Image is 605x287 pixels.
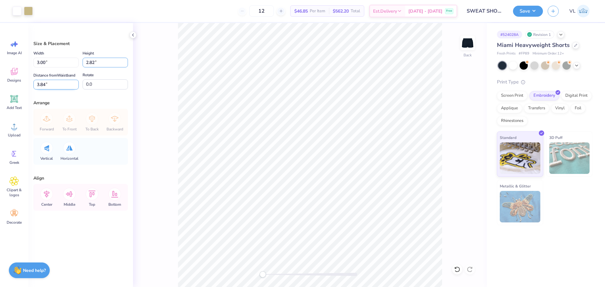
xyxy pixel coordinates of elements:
[497,91,527,100] div: Screen Print
[373,8,397,14] span: Est. Delivery
[83,71,94,79] label: Rotate
[446,9,452,13] span: Free
[108,202,121,207] span: Bottom
[551,104,569,113] div: Vinyl
[7,50,22,55] span: Image AI
[408,8,442,14] span: [DATE] - [DATE]
[497,116,527,126] div: Rhinestones
[500,134,516,141] span: Standard
[60,156,78,161] span: Horizontal
[577,5,590,17] img: Vincent Lloyd Laurel
[310,8,325,14] span: Per Item
[41,202,52,207] span: Center
[497,78,592,86] div: Print Type
[500,191,540,222] img: Metallic & Glitter
[7,220,22,225] span: Decorate
[89,202,95,207] span: Top
[497,104,522,113] div: Applique
[33,49,44,57] label: Width
[33,40,128,47] div: Size & Placement
[529,91,559,100] div: Embroidery
[8,133,20,138] span: Upload
[9,160,19,165] span: Greek
[33,175,128,181] div: Align
[249,5,274,17] input: – –
[83,49,94,57] label: Height
[7,78,21,83] span: Designs
[4,187,25,198] span: Clipart & logos
[333,8,349,14] span: $562.20
[461,37,474,49] img: Back
[7,105,22,110] span: Add Text
[33,72,75,79] label: Distance from Waistband
[549,134,562,141] span: 3D Puff
[567,5,592,17] a: VL
[497,51,516,56] span: Fresh Prints
[260,271,266,278] div: Accessibility label
[500,183,531,189] span: Metallic & Glitter
[294,8,308,14] span: $46.85
[33,100,128,106] div: Arrange
[533,51,564,56] span: Minimum Order: 12 +
[519,51,529,56] span: # FP89
[524,104,549,113] div: Transfers
[500,142,540,174] img: Standard
[40,156,53,161] span: Vertical
[23,267,46,273] strong: Need help?
[351,8,360,14] span: Total
[64,202,75,207] span: Middle
[464,52,472,58] div: Back
[571,104,585,113] div: Foil
[561,91,592,100] div: Digital Print
[549,142,590,174] img: 3D Puff
[462,5,508,17] input: Untitled Design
